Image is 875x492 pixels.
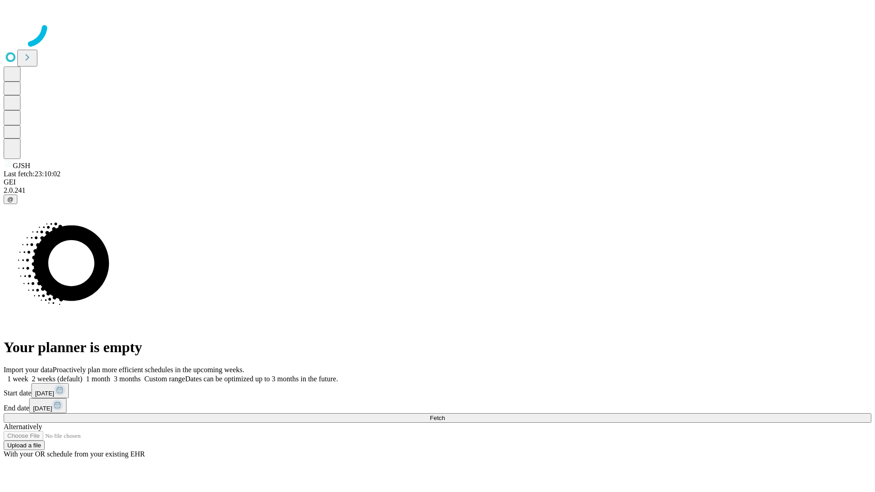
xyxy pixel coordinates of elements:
[53,366,244,374] span: Proactively plan more efficient schedules in the upcoming weeks.
[29,398,67,413] button: [DATE]
[4,195,17,204] button: @
[4,186,871,195] div: 2.0.241
[144,375,185,383] span: Custom range
[4,441,45,450] button: Upload a file
[4,178,871,186] div: GEI
[4,366,53,374] span: Import your data
[185,375,338,383] span: Dates can be optimized up to 3 months in the future.
[4,450,145,458] span: With your OR schedule from your existing EHR
[4,170,61,178] span: Last fetch: 23:10:02
[4,398,871,413] div: End date
[32,375,82,383] span: 2 weeks (default)
[35,390,54,397] span: [DATE]
[114,375,141,383] span: 3 months
[4,383,871,398] div: Start date
[33,405,52,412] span: [DATE]
[4,413,871,423] button: Fetch
[13,162,30,169] span: GJSH
[7,196,14,203] span: @
[4,339,871,356] h1: Your planner is empty
[4,423,42,430] span: Alternatively
[31,383,69,398] button: [DATE]
[7,375,28,383] span: 1 week
[86,375,110,383] span: 1 month
[430,415,445,421] span: Fetch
